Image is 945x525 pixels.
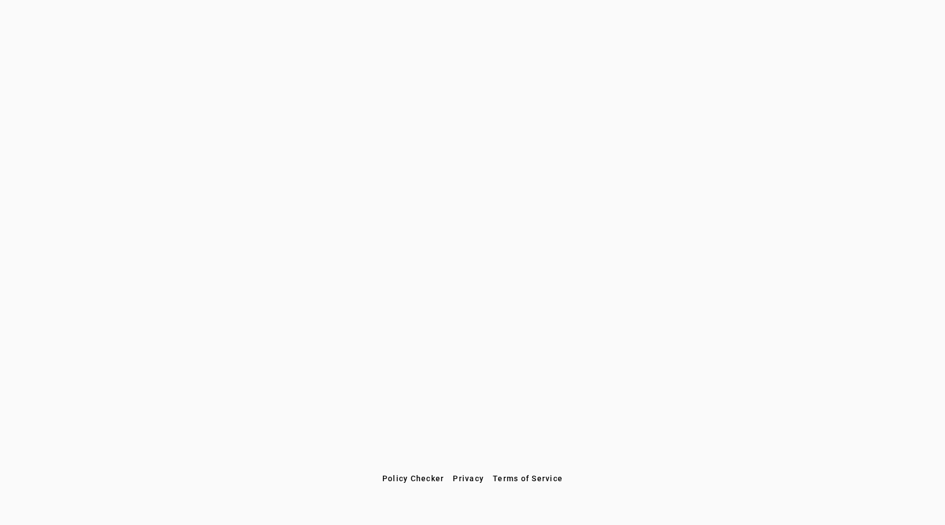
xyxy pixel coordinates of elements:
span: Privacy [453,474,484,483]
span: Policy Checker [382,474,444,483]
button: Policy Checker [378,468,449,488]
button: Terms of Service [488,468,567,488]
button: Privacy [448,468,488,488]
span: Terms of Service [493,474,563,483]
